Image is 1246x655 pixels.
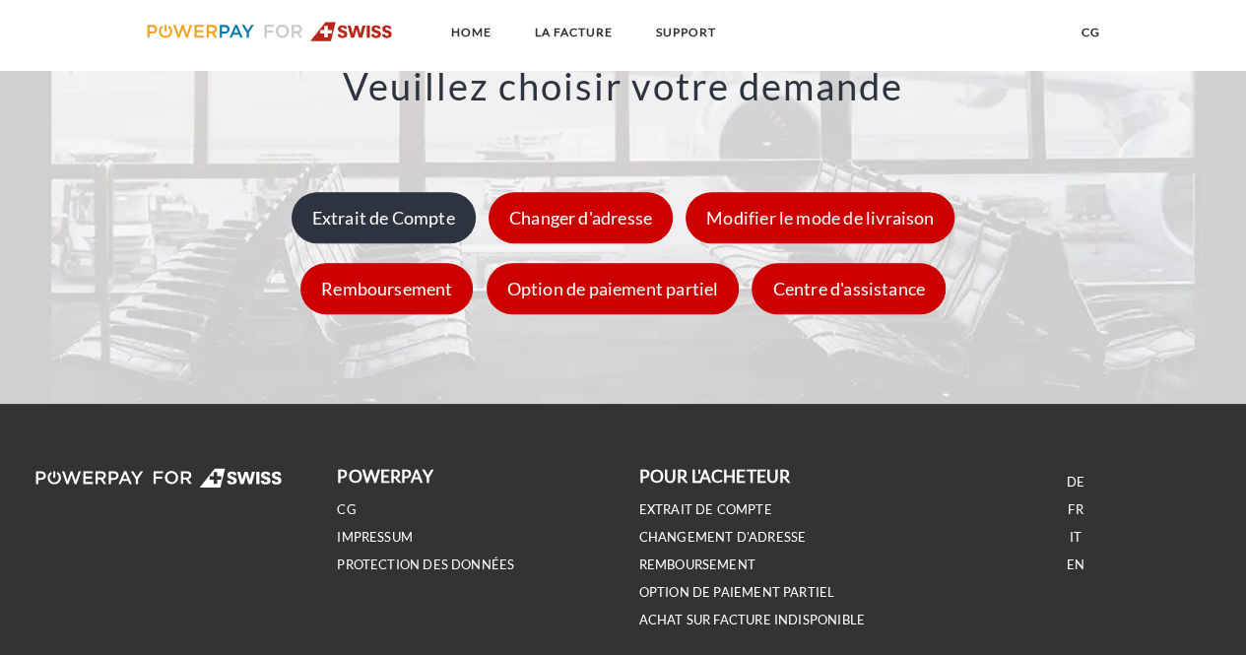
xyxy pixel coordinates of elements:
a: FR [1068,501,1082,518]
div: Remboursement [300,264,473,315]
a: SUPPORT [638,15,732,50]
div: Centre d'assistance [752,264,945,315]
a: CG [337,501,356,518]
a: OPTION DE PAIEMENT PARTIEL [639,584,835,601]
div: Extrait de Compte [292,193,476,244]
img: logo-swiss-white.svg [35,468,283,488]
a: EXTRAIT DE COMPTE [639,501,772,518]
a: Centre d'assistance [747,279,950,300]
a: Home [433,15,507,50]
a: DE [1067,474,1084,491]
a: Option de paiement partiel [482,279,745,300]
b: POWERPAY [337,466,432,487]
a: Extrait de Compte [287,208,481,229]
a: LA FACTURE [517,15,628,50]
div: Modifier le mode de livraison [686,193,954,244]
a: ACHAT SUR FACTURE INDISPONIBLE [639,612,865,628]
a: IT [1070,529,1082,546]
div: Option de paiement partiel [487,264,740,315]
b: POUR L'ACHETEUR [639,466,791,487]
a: REMBOURSEMENT [639,557,755,573]
a: CG [1065,15,1117,50]
a: PROTECTION DES DONNÉES [337,557,514,573]
img: logo-swiss.svg [147,22,394,41]
a: Modifier le mode de livraison [681,208,959,229]
a: Remboursement [295,279,478,300]
a: Changement d'adresse [639,529,807,546]
a: EN [1067,557,1084,573]
div: Changer d'adresse [489,193,673,244]
a: IMPRESSUM [337,529,413,546]
a: Changer d'adresse [484,208,678,229]
h3: Veuillez choisir votre demande [87,67,1159,104]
